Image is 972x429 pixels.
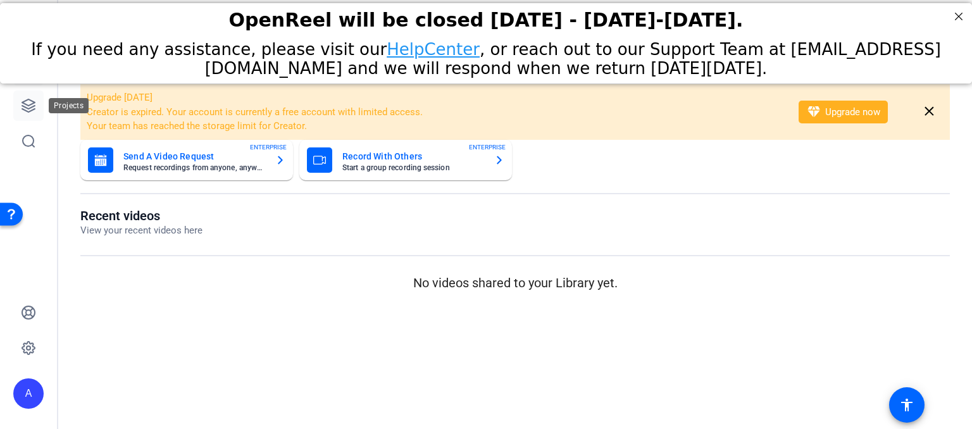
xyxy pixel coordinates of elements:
a: HelpCenter [387,37,480,56]
div: Projects [49,98,89,113]
p: No videos shared to your Library yet. [80,273,950,292]
mat-card-subtitle: Request recordings from anyone, anywhere [123,164,265,171]
h1: Recent videos [80,208,202,223]
mat-card-subtitle: Start a group recording session [342,164,484,171]
mat-icon: accessibility [899,397,914,413]
span: Upgrade [DATE] [87,92,153,103]
mat-card-title: Record With Others [342,149,484,164]
mat-icon: diamond [806,104,821,120]
li: Your team has reached the storage limit for Creator. [87,119,782,134]
div: OpenReel will be closed [DATE] - [DATE]-[DATE]. [16,6,956,28]
button: Send A Video RequestRequest recordings from anyone, anywhereENTERPRISE [80,140,293,180]
li: Creator is expired. Your account is currently a free account with limited access. [87,105,782,120]
span: ENTERPRISE [250,142,287,152]
mat-icon: close [921,104,937,120]
span: ENTERPRISE [469,142,506,152]
div: A [13,378,44,409]
p: View your recent videos here [80,223,202,238]
button: Upgrade now [799,101,888,123]
span: If you need any assistance, please visit our , or reach out to our Support Team at [EMAIL_ADDRESS... [31,37,941,75]
button: Record With OthersStart a group recording sessionENTERPRISE [299,140,512,180]
mat-card-title: Send A Video Request [123,149,265,164]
